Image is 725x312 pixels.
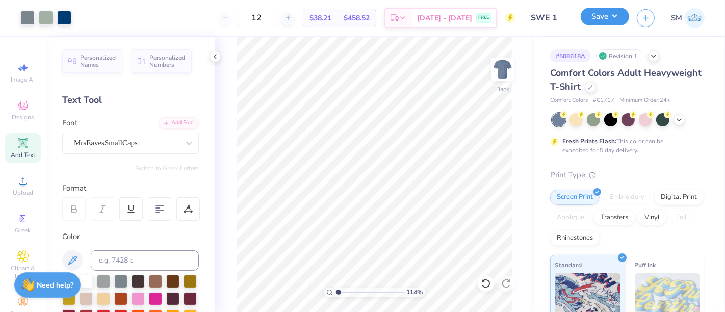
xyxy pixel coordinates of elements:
[596,49,643,62] div: Revision 1
[635,259,656,270] span: Puff Ink
[15,226,31,235] span: Greek
[562,137,616,145] strong: Fresh Prints Flash:
[671,8,705,28] a: SM
[62,231,199,243] div: Color
[407,288,423,297] span: 114 %
[669,210,693,225] div: Foil
[12,113,34,121] span: Designs
[550,67,702,93] span: Comfort Colors Adult Heavyweight T-Shirt
[619,96,670,105] span: Minimum Order: 24 +
[493,59,513,80] img: Back
[62,93,199,107] div: Text Tool
[550,210,591,225] div: Applique
[80,54,116,68] span: Personalized Names
[13,189,33,197] span: Upload
[685,8,705,28] img: Shruthi Mohan
[309,13,331,23] span: $38.21
[638,210,666,225] div: Vinyl
[149,54,186,68] span: Personalized Numbers
[671,12,682,24] span: SM
[344,13,370,23] span: $458.52
[91,250,199,271] input: e.g. 7428 c
[550,96,588,105] span: Comfort Colors
[159,117,199,129] div: Add Font
[555,259,582,270] span: Standard
[562,137,688,155] div: This color can be expedited for 5 day delivery.
[603,190,651,205] div: Embroidery
[496,85,509,94] div: Back
[593,96,614,105] span: # C1717
[37,280,74,290] strong: Need help?
[478,14,489,21] span: FREE
[62,183,200,194] div: Format
[550,49,591,62] div: # 508618A
[594,210,635,225] div: Transfers
[11,75,35,84] span: Image AI
[550,190,600,205] div: Screen Print
[523,8,573,28] input: Untitled Design
[237,9,276,27] input: – –
[5,264,41,280] span: Clipart & logos
[581,8,629,25] button: Save
[135,164,199,172] button: Switch to Greek Letters
[550,169,705,181] div: Print Type
[62,117,77,129] label: Font
[550,230,600,246] div: Rhinestones
[654,190,704,205] div: Digital Print
[11,151,35,159] span: Add Text
[417,13,472,23] span: [DATE] - [DATE]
